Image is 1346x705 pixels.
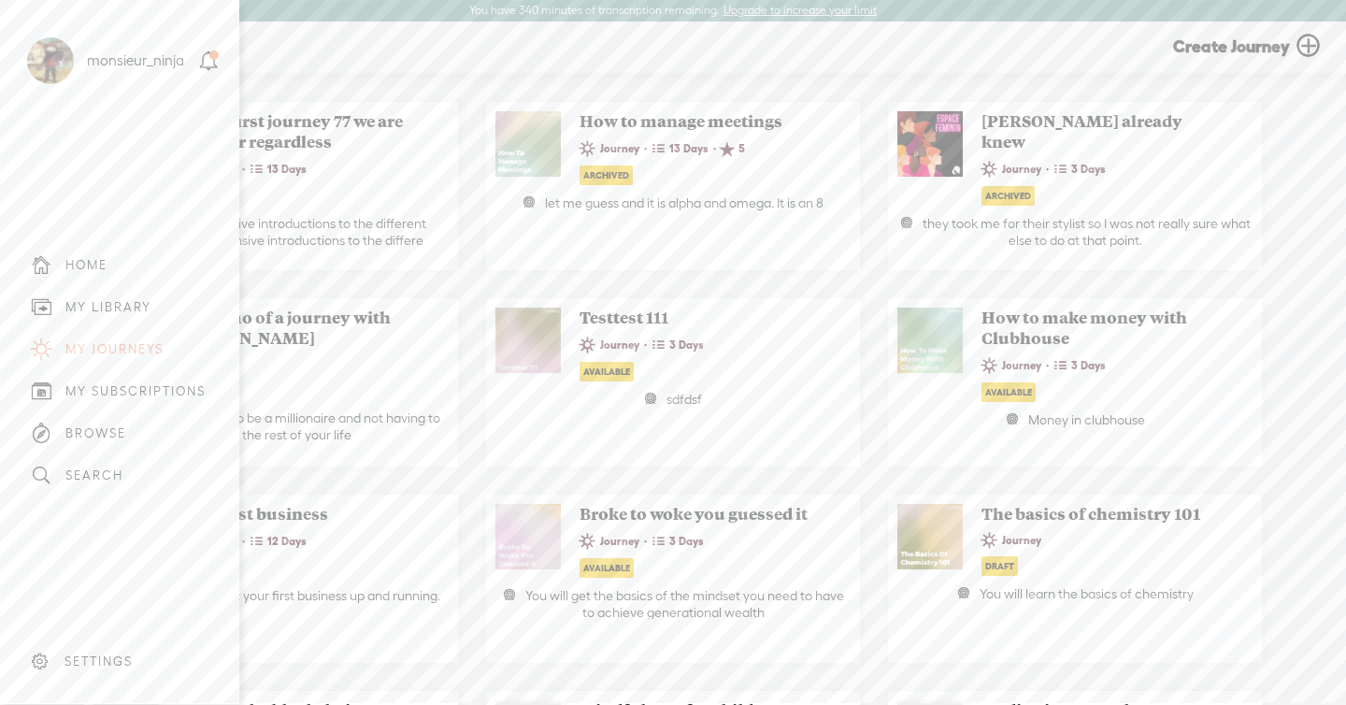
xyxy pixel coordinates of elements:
div: SETTINGS [64,654,133,669]
div: SEARCH [65,468,123,483]
div: BROWSE [65,425,126,441]
div: MY LIBRARY [65,299,151,315]
div: HOME [65,257,107,273]
div: monsieur_ninja [87,51,184,70]
div: MY JOURNEYS [65,341,164,357]
div: MY SUBSCRIPTIONS [65,383,206,399]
